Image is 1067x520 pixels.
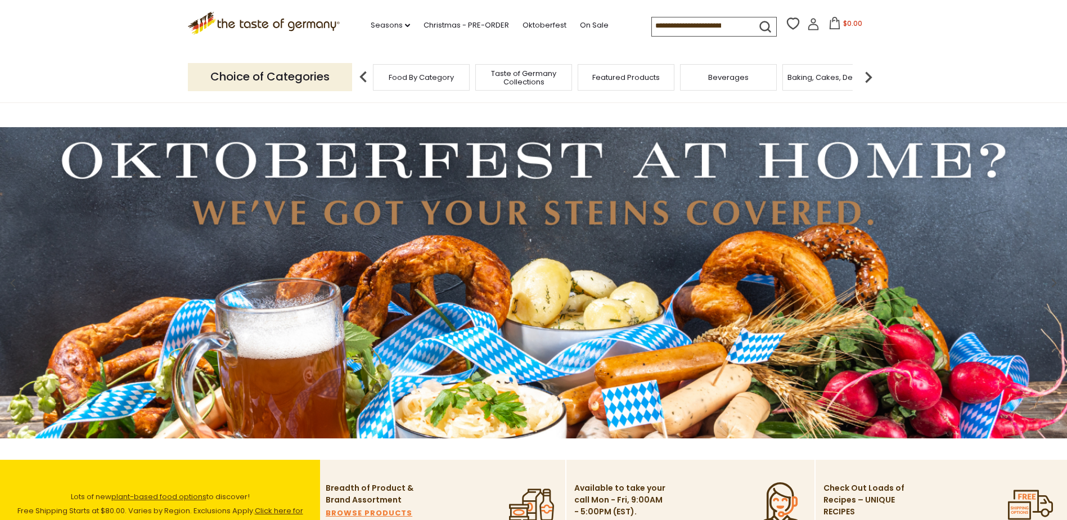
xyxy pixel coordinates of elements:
[188,63,352,91] p: Choice of Categories
[352,66,375,88] img: previous arrow
[822,17,870,34] button: $0.00
[479,69,569,86] a: Taste of Germany Collections
[823,482,905,518] p: Check Out Loads of Recipes – UNIQUE RECIPES
[580,19,609,32] a: On Sale
[523,19,566,32] a: Oktoberfest
[326,482,418,506] p: Breadth of Product & Brand Assortment
[424,19,509,32] a: Christmas - PRE-ORDER
[111,491,206,502] a: plant-based food options
[389,73,454,82] a: Food By Category
[787,73,875,82] a: Baking, Cakes, Desserts
[326,507,412,519] a: BROWSE PRODUCTS
[843,19,862,28] span: $0.00
[708,73,749,82] a: Beverages
[371,19,410,32] a: Seasons
[857,66,880,88] img: next arrow
[592,73,660,82] a: Featured Products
